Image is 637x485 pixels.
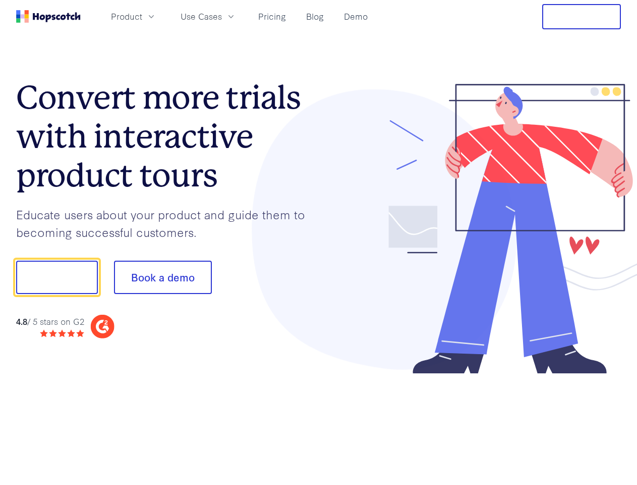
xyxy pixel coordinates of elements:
button: Product [105,8,162,25]
a: Home [16,10,81,23]
span: Product [111,10,142,23]
a: Pricing [254,8,290,25]
strong: 4.8 [16,315,27,327]
p: Educate users about your product and guide them to becoming successful customers. [16,206,319,240]
h1: Convert more trials with interactive product tours [16,78,319,195]
button: Show me! [16,261,98,294]
button: Use Cases [175,8,242,25]
div: / 5 stars on G2 [16,315,84,328]
button: Free Trial [542,4,621,29]
span: Use Cases [181,10,222,23]
a: Blog [302,8,328,25]
a: Demo [340,8,372,25]
button: Book a demo [114,261,212,294]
